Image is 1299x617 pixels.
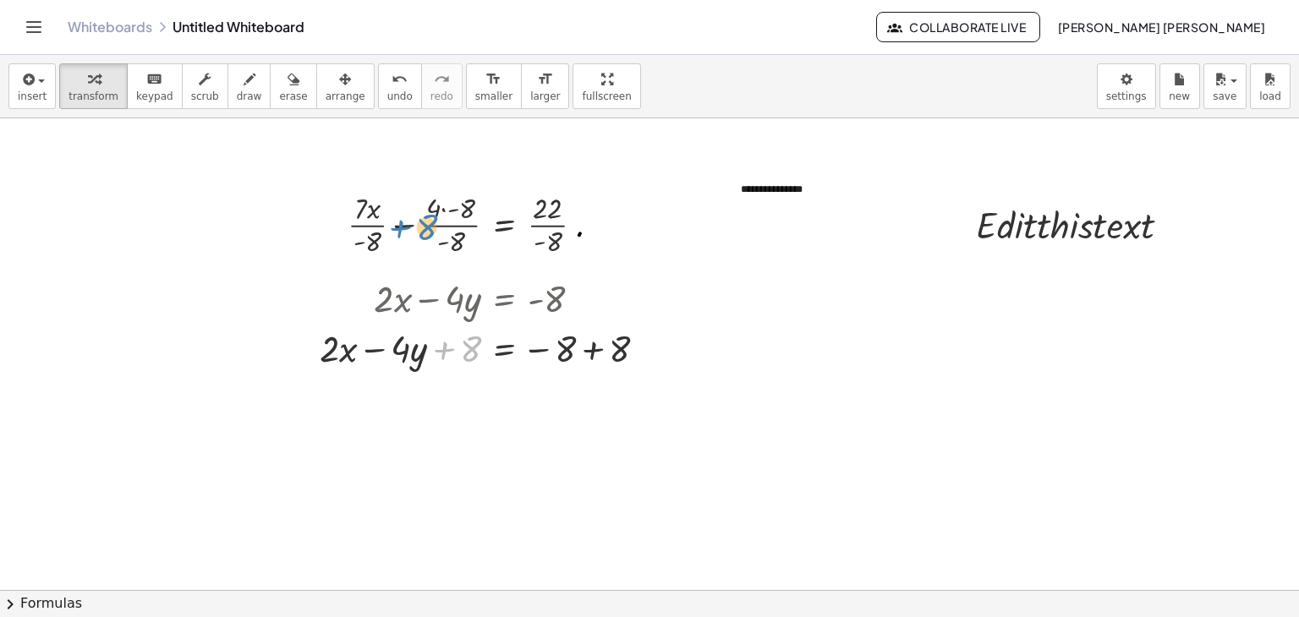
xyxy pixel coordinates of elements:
button: insert [8,63,56,109]
span: smaller [475,90,512,102]
span: fullscreen [582,90,631,102]
button: format_sizelarger [521,63,569,109]
button: erase [270,63,316,109]
button: transform [59,63,128,109]
button: draw [227,63,271,109]
span: scrub [191,90,219,102]
i: format_size [537,69,553,90]
a: Whiteboards [68,19,152,35]
button: settings [1097,63,1156,109]
i: format_size [485,69,502,90]
span: keypad [136,90,173,102]
button: Toggle navigation [20,14,47,41]
span: erase [279,90,307,102]
span: larger [530,90,560,102]
button: Collaborate Live [876,12,1040,42]
button: arrange [316,63,375,109]
i: redo [434,69,450,90]
span: Collaborate Live [891,19,1026,35]
span: new [1169,90,1190,102]
span: transform [69,90,118,102]
span: redo [430,90,453,102]
i: undo [392,69,408,90]
button: [PERSON_NAME] [PERSON_NAME] [1044,12,1279,42]
span: [PERSON_NAME] [PERSON_NAME] [1057,19,1265,35]
i: keyboard [146,69,162,90]
span: arrange [326,90,365,102]
button: new [1159,63,1200,109]
button: save [1203,63,1247,109]
button: undoundo [378,63,422,109]
button: redoredo [421,63,463,109]
span: draw [237,90,262,102]
button: scrub [182,63,228,109]
span: undo [387,90,413,102]
span: insert [18,90,47,102]
button: format_sizesmaller [466,63,522,109]
button: keyboardkeypad [127,63,183,109]
span: load [1259,90,1281,102]
button: fullscreen [573,63,640,109]
span: save [1213,90,1236,102]
button: load [1250,63,1291,109]
span: settings [1106,90,1147,102]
